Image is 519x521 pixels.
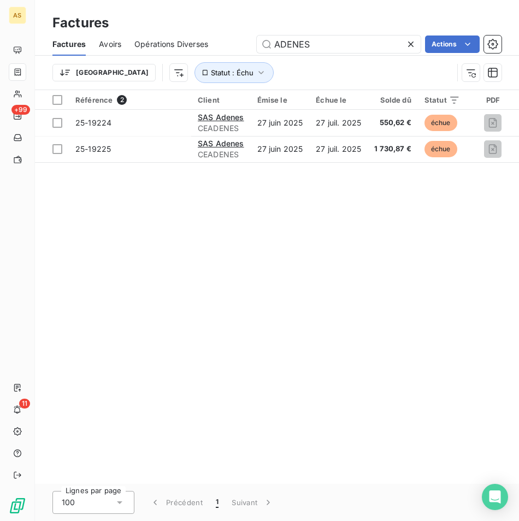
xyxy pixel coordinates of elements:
div: Solde dû [374,96,411,104]
span: CEADENES [198,149,244,160]
span: Factures [52,39,86,50]
div: AS [9,7,26,24]
div: Émise le [257,96,303,104]
td: 27 juin 2025 [251,136,310,162]
td: 27 juil. 2025 [309,110,368,136]
span: Opérations Diverses [134,39,208,50]
span: 1 730,87 € [374,144,411,155]
span: 550,62 € [374,117,411,128]
span: SAS Adenes [198,139,244,148]
span: 2 [117,95,127,105]
span: échue [424,115,457,131]
span: 11 [19,399,30,408]
span: Statut : Échu [211,68,253,77]
span: échue [424,141,457,157]
h3: Factures [52,13,109,33]
span: 1 [216,497,219,508]
button: Actions [425,35,480,53]
span: 100 [62,497,75,508]
button: 1 [209,491,225,514]
span: 25-19224 [75,118,111,127]
span: CEADENES [198,123,244,134]
span: 25-19225 [75,144,111,153]
div: Statut [424,96,460,104]
div: Open Intercom Messenger [482,484,508,510]
input: Rechercher [257,35,421,53]
button: Suivant [225,491,280,514]
span: Référence [75,96,113,104]
div: PDF [473,96,513,104]
button: Précédent [143,491,209,514]
div: Client [198,96,244,104]
img: Logo LeanPay [9,497,26,514]
td: 27 juin 2025 [251,110,310,136]
div: Échue le [316,96,361,104]
button: [GEOGRAPHIC_DATA] [52,64,156,81]
td: 27 juil. 2025 [309,136,368,162]
span: Avoirs [99,39,121,50]
span: +99 [11,105,30,115]
button: Statut : Échu [194,62,274,83]
span: SAS Adenes [198,113,244,122]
